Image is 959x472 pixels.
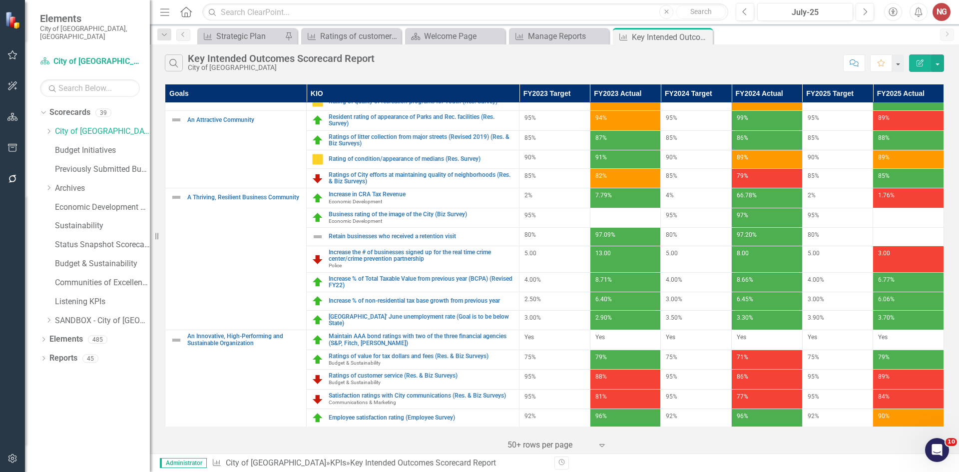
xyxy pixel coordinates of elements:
span: 1.76% [878,192,895,199]
button: NG [933,3,951,21]
div: Ratings of customer service (Res. & Biz Surveys) [320,30,399,42]
img: On Target [312,354,324,366]
a: Scorecards [49,107,90,118]
img: On Target [312,276,324,288]
small: City of [GEOGRAPHIC_DATA], [GEOGRAPHIC_DATA] [40,24,140,41]
div: 45 [82,354,98,363]
a: Status Snapshot Scorecard [55,239,150,251]
span: 95% [666,212,677,219]
span: 86% [737,134,748,141]
span: Budget & Sustainability [329,360,381,366]
span: 85% [878,172,890,179]
a: Listening KPIs [55,296,150,308]
span: 85% [808,134,819,141]
span: 92% [808,413,819,420]
a: Business rating of the image of the City (Biz Survey) [329,211,514,218]
span: 3.70% [878,314,895,321]
a: Retain businesses who received a retention visit [329,233,514,240]
button: July-25 [757,3,853,21]
span: 75% [808,354,819,361]
img: Below Plan [312,393,324,405]
div: Key Intended Outcomes Scorecard Report [632,31,710,43]
span: 95% [666,373,677,380]
div: July-25 [761,6,850,18]
span: 92% [524,413,536,420]
span: 85% [524,134,536,141]
span: 88% [595,373,607,380]
span: Yes [524,334,534,341]
a: Ratings of customer service (Res. & Biz Surveys) [304,30,399,42]
a: Manage Reports [511,30,606,42]
span: 8.71% [595,276,612,283]
span: Economic Development [329,199,382,204]
span: 3.00% [808,296,824,303]
a: Welcome Page [408,30,502,42]
td: Double-Click to Edit Right Click for Context Menu [307,350,519,369]
a: Employee satisfaction rating (Employee Survey) [329,415,514,421]
span: 3.00% [524,314,541,321]
img: On Target [312,134,324,146]
a: Increase % of Total Taxable Value from previous year (BCPA) (Revised FY22) [329,276,514,289]
span: Communications & Marketing [329,400,396,405]
span: 95% [524,212,536,219]
span: 3.90% [808,314,824,321]
a: Resident rating of appearance of Parks and Rec. facilities (Res. Survey) [329,114,514,127]
span: 66.78% [737,192,757,199]
td: Double-Click to Edit Right Click for Context Menu [165,330,307,428]
td: Double-Click to Edit Right Click for Context Menu [307,370,519,389]
a: Budget & Sustainability [55,258,150,270]
span: 3.50% [666,314,682,321]
span: 80% [808,231,819,238]
span: Economic Development [329,218,382,224]
span: 96% [595,413,607,420]
span: 79% [878,354,890,361]
img: On Target [312,295,324,307]
span: 8.66% [737,276,753,283]
img: Not Defined [312,231,324,243]
span: Administrator [160,458,207,468]
span: 97% [737,212,748,219]
div: » » [212,458,547,469]
a: Increase in CRA Tax Revenue [329,191,514,198]
img: Not Defined [170,191,182,203]
input: Search ClearPoint... [202,3,728,21]
span: 6.45% [737,296,753,303]
img: ClearPoint Strategy [5,11,22,28]
a: Economic Development Office [55,202,150,213]
span: 95% [808,114,819,121]
span: 95% [666,393,677,400]
img: Not Defined [170,114,182,126]
div: 485 [88,335,107,344]
a: Increase the # of businesses signed up for the real time crime center/crime prevention partnership [329,249,514,262]
a: Increase % of non-residential tax base growth from previous year [329,298,514,304]
span: 75% [524,354,536,361]
span: 85% [524,172,536,179]
span: 2% [524,192,532,199]
div: Strategic Plan [216,30,282,42]
span: 5.00 [808,250,820,257]
img: Below Plan [312,172,324,184]
div: Key Intended Outcomes Scorecard Report [350,458,496,468]
img: On Target [312,114,324,126]
span: 85% [666,134,677,141]
span: 86% [737,373,748,380]
span: 7.79% [595,192,612,199]
a: Ratings of litter collection from major streets (Revised 2019) (Res. & Biz Surveys) [329,134,514,147]
span: 77% [737,393,748,400]
span: 95% [524,373,536,380]
span: 6.40% [595,296,612,303]
span: 79% [737,172,748,179]
span: 82% [595,172,607,179]
a: KPIs [330,458,346,468]
div: 39 [95,108,111,117]
a: Ratings of City efforts at maintaining quality of neighborhoods (Res. & Biz Surveys) [329,172,514,185]
span: 3.00% [666,296,682,303]
span: 94% [595,114,607,121]
span: Police [329,263,342,268]
span: 13.00 [595,250,611,257]
a: Strategic Plan [200,30,282,42]
span: 89% [878,114,890,121]
span: 4.00% [524,276,541,283]
span: Yes [595,334,605,341]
